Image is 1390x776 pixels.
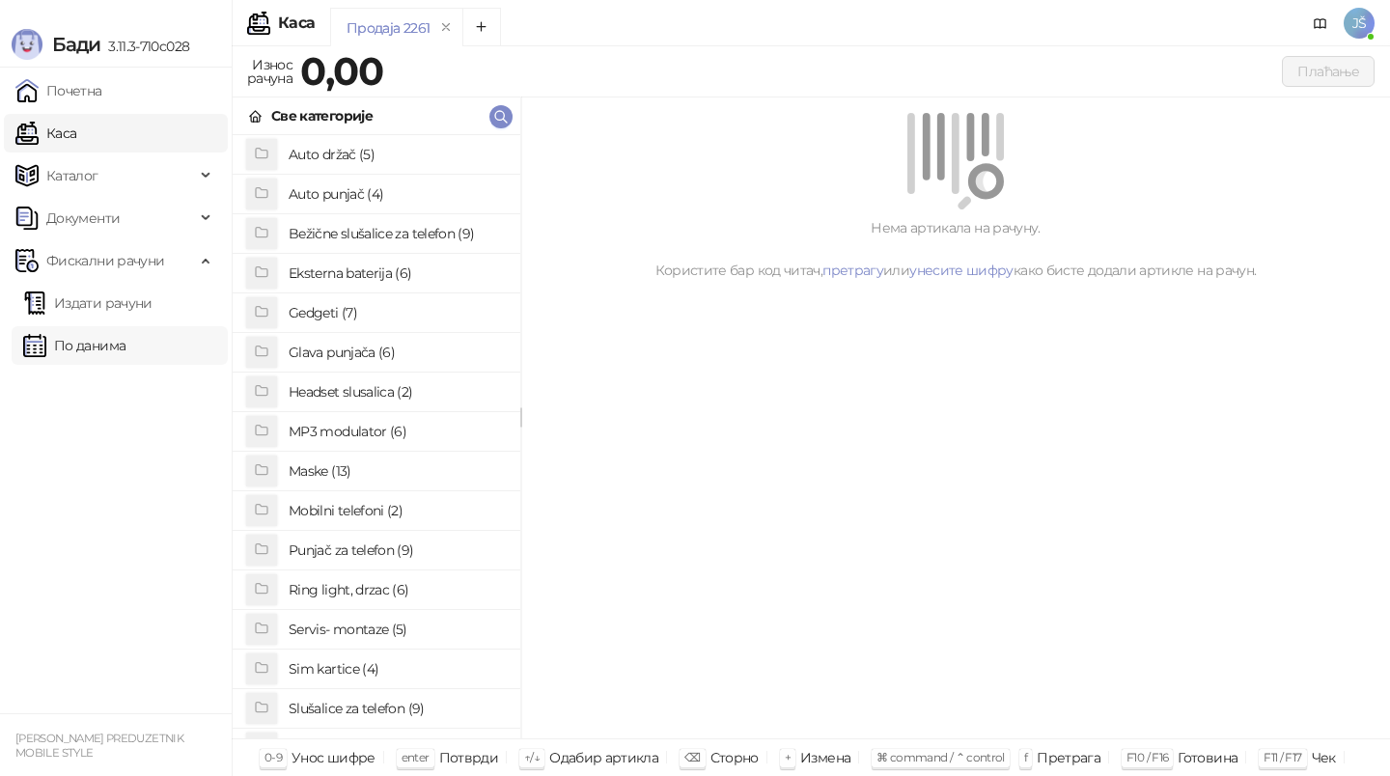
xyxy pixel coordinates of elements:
[233,135,520,738] div: grid
[289,653,505,684] h4: Sim kartice (4)
[46,156,98,195] span: Каталог
[15,114,76,152] a: Каса
[1312,745,1336,770] div: Чек
[289,574,505,605] h4: Ring light, drzac (6)
[289,693,505,724] h4: Slušalice za telefon (9)
[15,71,102,110] a: Почетна
[289,376,505,407] h4: Headset slusalica (2)
[544,217,1367,281] div: Нема артикала на рачуну. Користите бар код читач, или како бисте додали артикле на рачун.
[289,297,505,328] h4: Gedgeti (7)
[1037,745,1100,770] div: Претрага
[439,745,499,770] div: Потврди
[46,241,164,280] span: Фискални рачуни
[46,199,120,237] span: Документи
[1126,750,1168,764] span: F10 / F16
[289,179,505,209] h4: Auto punjač (4)
[549,745,658,770] div: Одабир артикла
[462,8,501,46] button: Add tab
[289,258,505,289] h4: Eksterna baterija (6)
[909,262,1014,279] a: унесите шифру
[292,745,375,770] div: Унос шифре
[800,745,850,770] div: Измена
[524,750,540,764] span: ↑/↓
[100,38,189,55] span: 3.11.3-710c028
[876,750,1005,764] span: ⌘ command / ⌃ control
[289,733,505,763] h4: Staklo za telefon (7)
[1344,8,1375,39] span: JŠ
[278,15,315,31] div: Каса
[300,47,383,95] strong: 0,00
[684,750,700,764] span: ⌫
[52,33,100,56] span: Бади
[785,750,791,764] span: +
[289,337,505,368] h4: Glava punjača (6)
[1024,750,1027,764] span: f
[289,495,505,526] h4: Mobilni telefoni (2)
[289,535,505,566] h4: Punjač za telefon (9)
[12,29,42,60] img: Logo
[822,262,883,279] a: претрагу
[347,17,430,39] div: Продаја 2261
[433,19,459,36] button: remove
[271,105,373,126] div: Све категорије
[15,732,183,760] small: [PERSON_NAME] PREDUZETNIK MOBILE STYLE
[243,52,296,91] div: Износ рачуна
[23,326,125,365] a: По данима
[402,750,430,764] span: enter
[1282,56,1375,87] button: Плаћање
[710,745,759,770] div: Сторно
[1178,745,1237,770] div: Готовина
[23,284,153,322] a: Издати рачуни
[289,456,505,486] h4: Maske (13)
[1305,8,1336,39] a: Документација
[1264,750,1301,764] span: F11 / F17
[289,614,505,645] h4: Servis- montaze (5)
[289,139,505,170] h4: Auto držač (5)
[289,218,505,249] h4: Bežične slušalice za telefon (9)
[264,750,282,764] span: 0-9
[289,416,505,447] h4: MP3 modulator (6)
